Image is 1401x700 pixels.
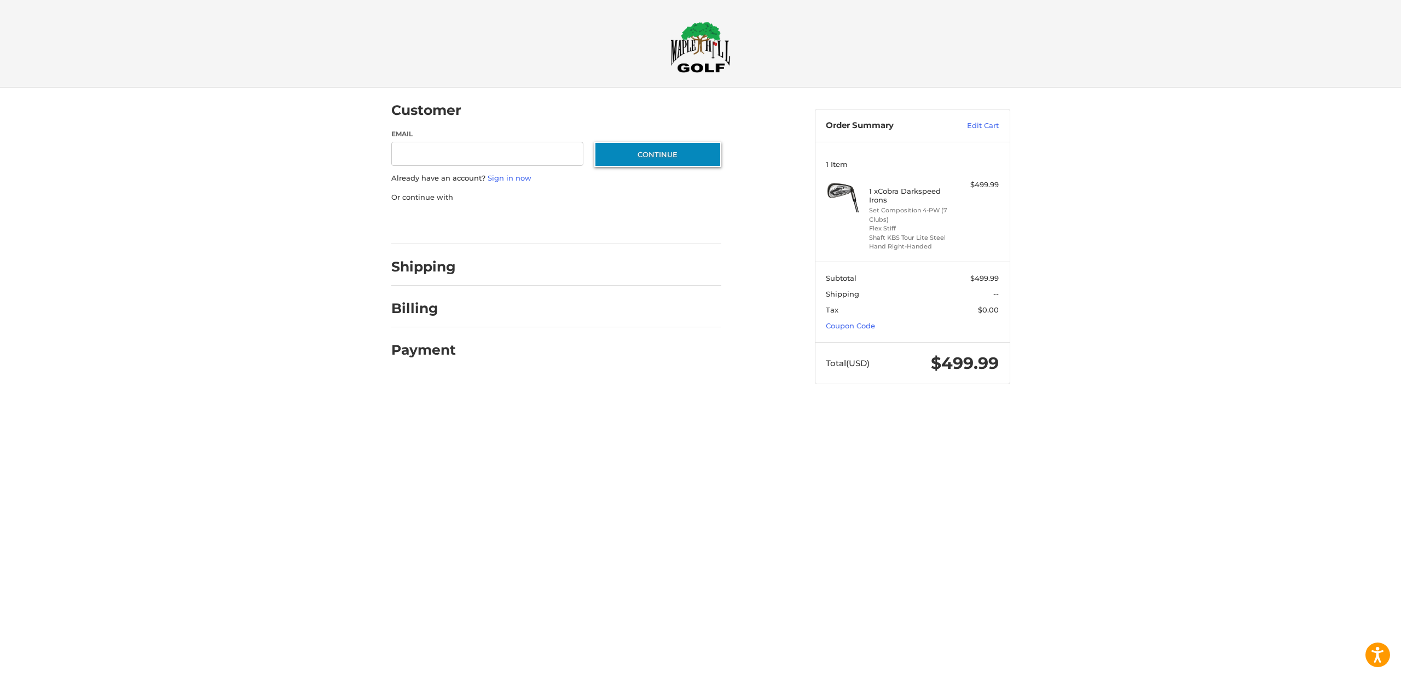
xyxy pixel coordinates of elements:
a: Sign in now [488,173,531,182]
span: Total (USD) [826,358,870,368]
h2: Shipping [391,258,456,275]
img: Maple Hill Golf [670,21,731,73]
label: Email [391,129,584,139]
p: Already have an account? [391,173,721,184]
h2: Customer [391,102,461,119]
iframe: Google Customer Reviews [1311,670,1401,700]
span: Subtotal [826,274,856,282]
h2: Billing [391,300,455,317]
iframe: PayPal-paypal [387,213,470,233]
span: -- [993,290,999,298]
button: Continue [594,142,721,167]
p: Or continue with [391,192,721,203]
div: $499.99 [956,180,999,190]
span: $0.00 [978,305,999,314]
a: Coupon Code [826,321,875,330]
h3: Order Summary [826,120,943,131]
span: Shipping [826,290,859,298]
span: Tax [826,305,838,314]
li: Set Composition 4-PW (7 Clubs) [869,206,953,224]
span: $499.99 [931,353,999,373]
span: $499.99 [970,274,999,282]
li: Hand Right-Handed [869,242,953,251]
iframe: PayPal-venmo [573,213,655,233]
h2: Payment [391,342,456,358]
iframe: PayPal-paylater [480,213,563,233]
h3: 1 Item [826,160,999,169]
li: Shaft KBS Tour Lite Steel [869,233,953,242]
h4: 1 x Cobra Darkspeed Irons [869,187,953,205]
a: Edit Cart [943,120,999,131]
li: Flex Stiff [869,224,953,233]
